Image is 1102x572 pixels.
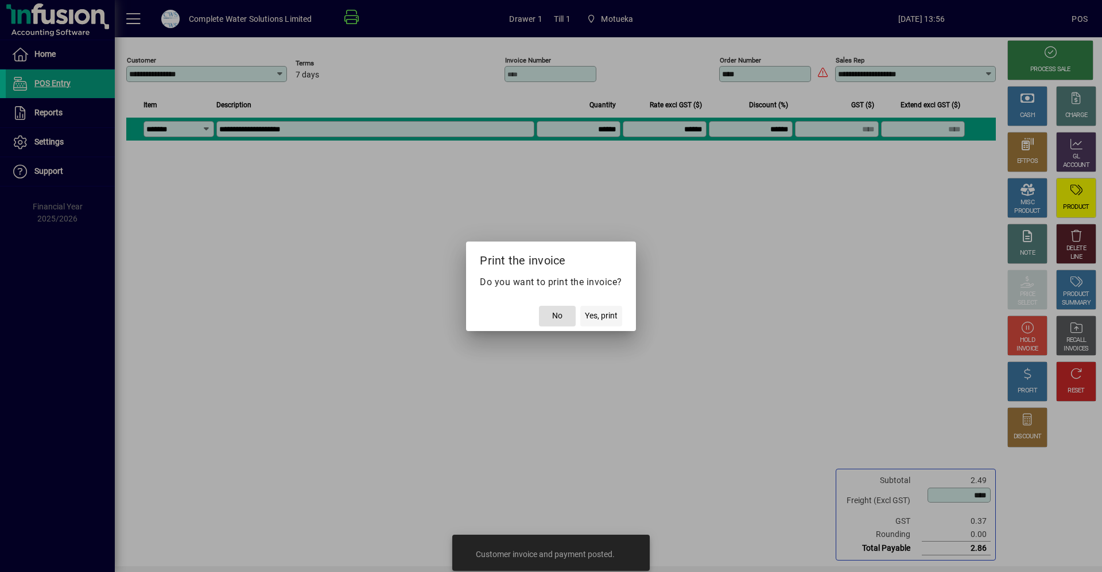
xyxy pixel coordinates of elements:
[580,306,622,326] button: Yes, print
[585,310,618,322] span: Yes, print
[466,242,636,275] h2: Print the invoice
[480,275,622,289] p: Do you want to print the invoice?
[539,306,576,326] button: No
[552,310,562,322] span: No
